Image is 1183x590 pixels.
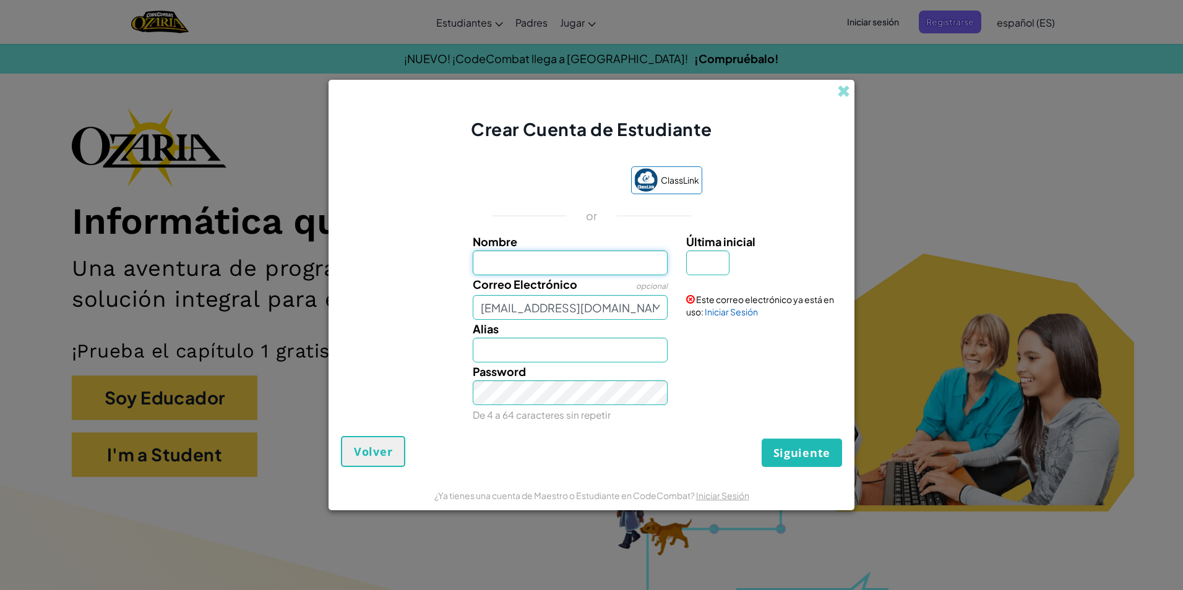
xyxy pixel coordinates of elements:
span: Alias [473,322,499,336]
span: ¿Ya tienes una cuenta de Maestro o Estudiante en CodeCombat? [434,490,696,501]
span: Volver [354,444,392,459]
span: ClassLink [661,171,699,189]
img: classlink-logo-small.png [634,168,658,192]
button: Siguiente [762,438,842,467]
span: Password [473,364,526,378]
span: Crear Cuenta de Estudiante [471,118,712,140]
iframe: Botón Iniciar sesión con Google [475,168,625,195]
span: Última inicial [686,234,755,249]
a: Iniciar Sesión [696,490,749,501]
span: Siguiente [773,445,830,460]
p: or [586,208,598,223]
small: De 4 a 64 caracteres sin repetir [473,409,611,421]
span: opcional [636,281,668,291]
a: Iniciar Sesión [705,306,758,317]
span: Nombre [473,234,517,249]
span: Correo Electrónico [473,277,577,291]
span: Este correo electrónico ya está en uso: [686,294,834,317]
button: Volver [341,436,405,467]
